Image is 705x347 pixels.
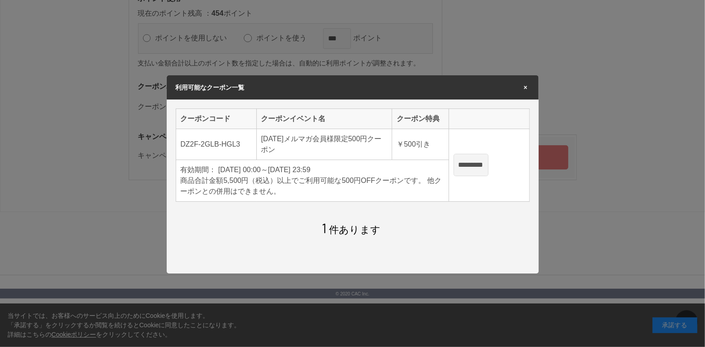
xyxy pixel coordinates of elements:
div: 商品合計金額5,500円（税込）以上でご利用可能な500円OFFクーポンです。 他クーポンとの併用はできません。 [181,175,444,197]
span: 利用可能なクーポン一覧 [176,84,245,91]
span: 有効期間： [181,166,216,173]
td: 引き [392,129,449,160]
th: クーポンイベント名 [256,108,392,129]
span: ￥500 [397,140,416,148]
span: × [522,84,530,91]
span: 件あります [322,224,381,235]
span: 1 [322,220,327,236]
th: クーポンコード [176,108,256,129]
th: クーポン特典 [392,108,449,129]
td: DZ2F-2GLB-HGL3 [176,129,256,160]
td: [DATE]メルマガ会員様限定500円クーポン [256,129,392,160]
span: [DATE] 00:00～[DATE] 23:59 [218,166,311,173]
